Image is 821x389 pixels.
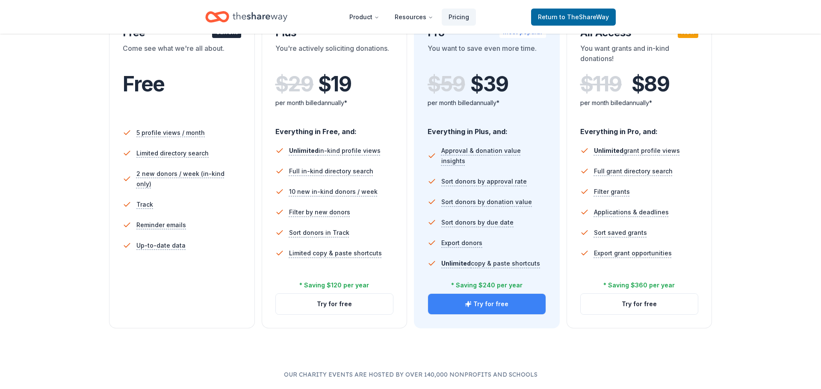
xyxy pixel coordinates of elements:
button: Try for free [276,294,393,314]
span: Export grant opportunities [594,248,672,258]
div: Everything in Free, and: [275,119,394,137]
a: Home [205,7,287,27]
span: to TheShareWay [559,13,609,20]
span: Limited directory search [136,148,209,158]
span: Unlimited [289,147,319,154]
span: Applications & deadlines [594,207,669,217]
span: Unlimited [441,260,471,267]
span: $ 89 [632,72,670,96]
div: Everything in Plus, and: [428,119,546,137]
span: Limited copy & paste shortcuts [289,248,382,258]
div: You're actively soliciting donations. [275,43,394,67]
div: You want to save even more time. [428,43,546,67]
a: Pricing [442,9,476,26]
div: * Saving $120 per year [299,280,369,290]
span: Sort donors by donation value [441,197,532,207]
span: copy & paste shortcuts [441,260,540,267]
div: per month billed annually* [428,98,546,108]
div: * Saving $240 per year [451,280,523,290]
span: 5 profile views / month [136,128,205,138]
span: Sort saved grants [594,228,647,238]
div: per month billed annually* [275,98,394,108]
span: Filter grants [594,187,630,197]
div: You want grants and in-kind donations! [580,43,699,67]
span: Full grant directory search [594,166,673,176]
span: in-kind profile views [289,147,381,154]
button: Product [343,9,386,26]
p: Our charity events are hosted by over 140,000 nonprofits and schools [34,369,787,380]
span: grant profile views [594,147,680,154]
div: * Saving $360 per year [603,280,675,290]
div: Everything in Pro, and: [580,119,699,137]
span: Full in-kind directory search [289,166,373,176]
span: Sort donors by due date [441,217,514,228]
span: 10 new in-kind donors / week [289,187,378,197]
span: Export donors [441,238,482,248]
span: Up-to-date data [136,240,186,251]
nav: Main [343,7,476,27]
button: Resources [388,9,440,26]
span: Filter by new donors [289,207,350,217]
span: Track [136,199,153,210]
div: Come see what we're all about. [123,43,241,67]
button: Try for free [581,294,698,314]
span: Sort donors by approval rate [441,176,527,187]
span: Return [538,12,609,22]
span: Approval & donation value insights [441,146,546,166]
span: Sort donors in Track [289,228,349,238]
div: per month billed annually* [580,98,699,108]
span: $ 39 [470,72,508,96]
span: 2 new donors / week (in-kind only) [136,169,241,189]
span: Free [123,71,165,97]
a: Returnto TheShareWay [531,9,616,26]
span: Unlimited [594,147,623,154]
button: Try for free [428,294,546,314]
span: $ 19 [318,72,351,96]
span: Reminder emails [136,220,186,230]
